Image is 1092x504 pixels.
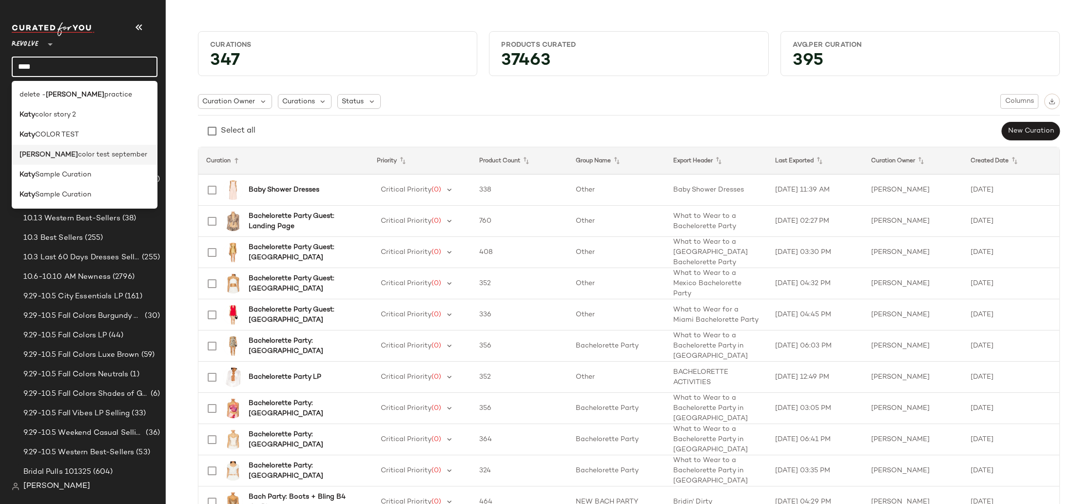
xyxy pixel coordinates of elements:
td: [PERSON_NAME] [863,237,963,268]
td: [PERSON_NAME] [863,424,963,455]
td: 338 [471,174,568,206]
span: (44) [107,330,123,341]
span: (0) [431,311,441,318]
b: Bachelorette Party LP [249,372,321,382]
img: ROFR-WD1069_V1.jpg [223,336,243,356]
td: [DATE] [963,174,1059,206]
span: (30) [143,310,160,322]
img: cfy_white_logo.C9jOOHJF.svg [12,22,95,36]
td: Other [568,237,665,268]
span: New Curation [1008,127,1054,135]
div: 37463 [493,54,764,72]
span: 9.29-10.5 Fall Colors Burgundy & Mauve [23,310,143,322]
span: 9.29-10.5 Weekend Casual Selling [23,427,144,439]
th: Curation Owner [863,147,963,174]
td: What to Wear to a Bachelorette Party [665,206,767,237]
span: (0) [431,467,441,474]
span: Status [342,97,364,107]
span: 9.29-10.5 Fall Colors Shades of Green [23,388,149,400]
img: MELR-WD1125_V1.jpg [223,243,243,262]
div: Curations [210,40,465,50]
span: Revolve [12,33,39,51]
b: [PERSON_NAME] [46,90,104,100]
th: Created Date [963,147,1059,174]
td: [PERSON_NAME] [863,455,963,486]
span: 9.29-10.5 Western Best-Sellers [23,447,134,458]
td: [PERSON_NAME] [863,393,963,424]
span: 9.29-10.5 Fall Colors LP [23,330,107,341]
td: [DATE] 03:30 PM [767,237,864,268]
span: 10.13 Western Best-Sellers [23,213,120,224]
td: 408 [471,237,568,268]
span: Critical Priority [381,311,431,318]
span: (1) [128,369,139,380]
span: (604) [91,466,113,478]
td: [PERSON_NAME] [863,206,963,237]
span: Critical Priority [381,249,431,256]
b: Bachelorette Party: [GEOGRAPHIC_DATA] [249,398,357,419]
img: ROWR-WD14_V1.jpg [223,305,243,325]
span: 9.29-10.5 Fall Colors Luxe Brown [23,349,139,361]
td: Bachelorette Party [568,393,665,424]
div: Avg.per Curation [793,40,1048,50]
td: Other [568,362,665,393]
td: What to Wear to a Bachelorette Party in [GEOGRAPHIC_DATA] [665,330,767,362]
span: (53) [134,447,150,458]
span: Critical Priority [381,436,431,443]
td: [PERSON_NAME] [863,268,963,299]
img: IAMR-WS98_V1.jpg [223,430,243,449]
span: (0) [431,436,441,443]
td: 760 [471,206,568,237]
td: 324 [471,455,568,486]
th: Export Header [665,147,767,174]
td: [DATE] [963,268,1059,299]
span: (0) [431,342,441,349]
span: Curations [282,97,315,107]
span: color test september [78,150,147,160]
span: (2796) [111,271,135,283]
td: [DATE] [963,393,1059,424]
td: Bachelorette Party [568,424,665,455]
td: [DATE] 06:03 PM [767,330,864,362]
td: [DATE] 04:45 PM [767,299,864,330]
span: (0) [431,217,441,225]
span: Critical Priority [381,280,431,287]
td: What to Wear to a Bachelorette Party in [GEOGRAPHIC_DATA] [665,393,767,424]
img: svg%3e [12,483,19,490]
span: (255) [83,233,103,244]
td: [PERSON_NAME] [863,330,963,362]
span: (6) [149,388,160,400]
b: Bachelorette Party: [GEOGRAPHIC_DATA] [249,336,357,356]
td: [DATE] 03:05 PM [767,393,864,424]
td: 356 [471,393,568,424]
b: [PERSON_NAME] [19,150,78,160]
td: [DATE] [963,299,1059,330]
b: Bachelorette Party Guest: [GEOGRAPHIC_DATA] [249,273,357,294]
td: 352 [471,268,568,299]
span: (33) [130,408,146,419]
img: LSPA-WS51_V1.jpg [223,368,243,387]
td: 356 [471,330,568,362]
span: (36) [144,427,160,439]
td: Bachelorette Party [568,455,665,486]
span: Critical Priority [381,342,431,349]
b: Bachelorette Party Guest: [GEOGRAPHIC_DATA] [249,305,357,325]
span: COLOR TEST [35,130,79,140]
td: [DATE] 11:39 AM [767,174,864,206]
span: Bridal Pulls 101325 [23,466,91,478]
div: Select all [221,125,255,137]
td: [DATE] [963,330,1059,362]
span: Critical Priority [381,373,431,381]
span: 10.3 Best Sellers [23,233,83,244]
img: INDA-WS536_V1.jpg [223,212,243,231]
span: (255) [140,252,160,263]
span: 10.6-10.10 AM Newness [23,271,111,283]
span: (161) [123,291,142,302]
th: Priority [369,147,471,174]
td: Other [568,299,665,330]
span: practice [104,90,132,100]
td: [PERSON_NAME] [863,362,963,393]
span: Critical Priority [381,217,431,225]
span: (0) [431,405,441,412]
td: [DATE] [963,455,1059,486]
